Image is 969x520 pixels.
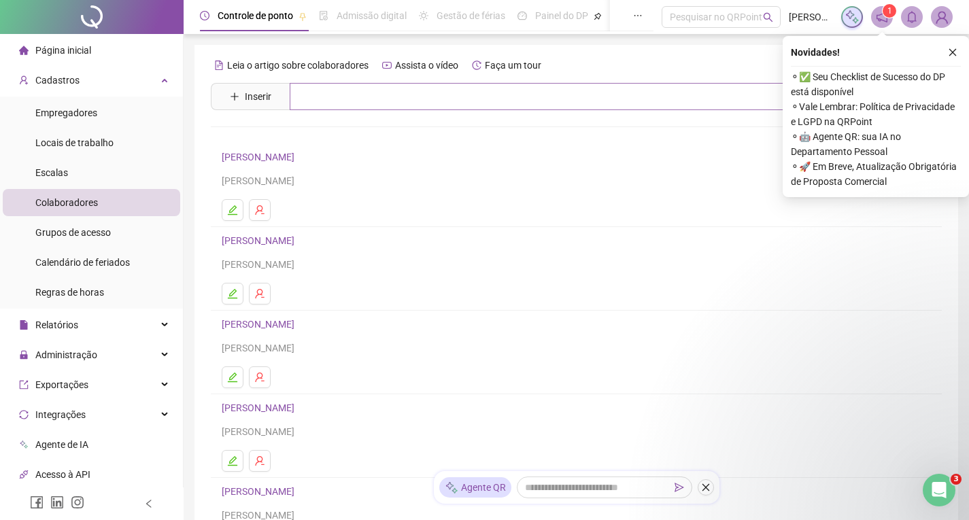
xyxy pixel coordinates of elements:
span: instagram [71,496,84,509]
span: dashboard [517,11,527,20]
span: search [763,12,773,22]
div: [PERSON_NAME] [222,173,931,188]
span: pushpin [299,12,307,20]
iframe: Intercom live chat [923,474,955,506]
span: Cadastros [35,75,80,86]
span: file [19,320,29,330]
span: Faça um tour [485,60,541,71]
span: Acesso à API [35,469,90,480]
span: [PERSON_NAME] [789,10,833,24]
span: ellipsis [633,11,643,20]
span: bell [906,11,918,23]
span: Colaboradores [35,197,98,208]
span: Leia o artigo sobre colaboradores [227,60,369,71]
div: Agente QR [439,477,511,498]
span: Exportações [35,379,88,390]
span: pushpin [594,12,602,20]
img: 85622 [932,7,952,27]
span: edit [227,205,238,215]
span: sync [19,410,29,419]
span: edit [227,372,238,383]
img: sparkle-icon.fc2bf0ac1784a2077858766a79e2daf3.svg [845,10,860,24]
span: notification [876,11,888,23]
span: Calendário de feriados [35,257,130,268]
span: facebook [30,496,44,509]
span: export [19,380,29,389]
a: [PERSON_NAME] [222,319,299,330]
span: Escalas [35,167,68,178]
span: file-done [319,11,328,20]
span: Novidades ! [791,45,840,60]
span: clock-circle [200,11,209,20]
span: ⚬ 🤖 Agente QR: sua IA no Departamento Pessoal [791,129,961,159]
span: Admissão digital [337,10,407,21]
span: ⚬ Vale Lembrar: Política de Privacidade e LGPD na QRPoint [791,99,961,129]
img: sparkle-icon.fc2bf0ac1784a2077858766a79e2daf3.svg [445,481,458,495]
span: history [472,60,481,70]
span: api [19,470,29,479]
span: Gestão de férias [437,10,505,21]
span: file-text [214,60,224,70]
span: left [144,499,154,508]
span: Inserir [245,89,271,104]
a: [PERSON_NAME] [222,235,299,246]
a: [PERSON_NAME] [222,486,299,497]
span: Relatórios [35,319,78,330]
span: user-add [19,75,29,85]
div: [PERSON_NAME] [222,257,931,272]
span: user-delete [254,205,265,215]
span: 1 [887,6,892,16]
span: edit [227,455,238,466]
span: edit [227,288,238,299]
span: ⚬ 🚀 Em Breve, Atualização Obrigatória de Proposta Comercial [791,159,961,189]
span: Regras de horas [35,287,104,298]
span: Assista o vídeo [395,60,458,71]
sup: 1 [883,4,896,18]
span: Integrações [35,409,86,420]
span: Grupos de acesso [35,227,111,238]
span: linkedin [50,496,64,509]
div: [PERSON_NAME] [222,424,931,439]
div: [PERSON_NAME] [222,341,931,356]
span: Agente de IA [35,439,88,450]
span: Controle de ponto [218,10,293,21]
span: plus [230,92,239,101]
span: close [948,48,957,57]
span: ⚬ ✅ Seu Checklist de Sucesso do DP está disponível [791,69,961,99]
a: [PERSON_NAME] [222,152,299,162]
span: Painel do DP [535,10,588,21]
span: user-delete [254,288,265,299]
span: Página inicial [35,45,91,56]
span: close [701,483,711,492]
span: user-delete [254,372,265,383]
span: home [19,46,29,55]
span: youtube [382,60,392,70]
span: Empregadores [35,107,97,118]
span: send [675,483,684,492]
span: lock [19,350,29,360]
span: 3 [951,474,962,485]
button: Inserir [219,86,282,107]
span: user-delete [254,455,265,466]
a: [PERSON_NAME] [222,402,299,413]
span: sun [419,11,428,20]
span: Administração [35,349,97,360]
span: Locais de trabalho [35,137,114,148]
